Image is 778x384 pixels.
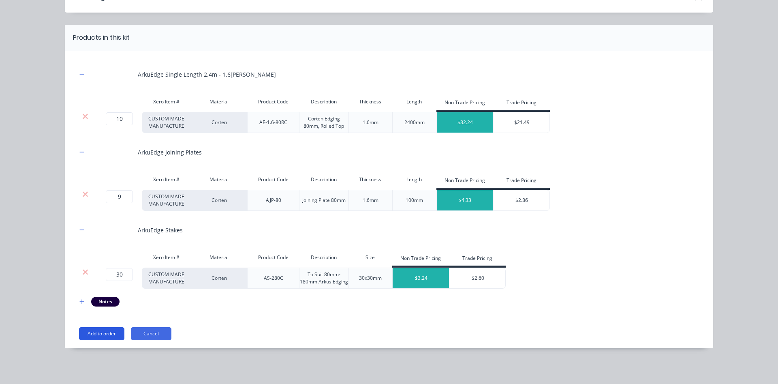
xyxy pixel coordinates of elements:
[247,94,299,110] div: Product Code
[436,174,493,190] div: Non Trade Pricing
[190,249,247,266] div: Material
[449,268,506,288] div: $2.60
[91,297,120,307] div: Notes
[142,94,190,110] div: Xero Item #
[138,148,202,157] div: ArkuEdge Joining Plates
[348,94,393,110] div: Thickness
[392,190,436,211] div: 100mm
[494,190,550,210] div: $2.86
[142,268,190,289] div: CUSTOM MADE MANUFACTURE
[392,172,436,188] div: Length
[348,172,393,188] div: Thickness
[449,251,506,268] div: Trade Pricing
[392,251,449,268] div: Non Trade Pricing
[299,94,348,110] div: Description
[142,112,190,133] div: CUSTOM MADE MANUFACTURE
[247,249,299,266] div: Product Code
[436,96,493,112] div: Non Trade Pricing
[299,190,348,211] div: Joining Plate 80mm
[138,70,276,79] div: ArkuEdge Single Length 2.4m - 1.6[PERSON_NAME]
[190,94,247,110] div: Material
[73,33,130,43] div: Products in this kit
[106,190,133,203] input: ?
[348,249,393,266] div: Size
[392,94,436,110] div: Length
[348,190,393,211] div: 1.6mm
[299,112,348,133] div: Corten Edging 80mm, Rolled Top
[348,268,393,289] div: 30x30mm
[247,190,299,211] div: AJP-80
[437,112,494,133] div: $32.24
[142,172,190,188] div: Xero Item #
[247,172,299,188] div: Product Code
[190,172,247,188] div: Material
[493,96,550,112] div: Trade Pricing
[437,190,494,210] div: $4.33
[190,112,247,133] div: Corten
[392,112,436,133] div: 2400mm
[190,268,247,289] div: Corten
[131,327,171,340] button: Cancel
[106,268,133,281] input: ?
[299,172,348,188] div: Description
[106,112,133,125] input: ?
[79,327,124,340] button: Add to order
[493,174,550,190] div: Trade Pricing
[247,112,299,133] div: AE-1.6-80RC
[299,268,348,289] div: To Suit 80mm-180mm Arkus Edging
[247,268,299,289] div: AS-280C
[299,249,348,266] div: Description
[142,190,190,211] div: CUSTOM MADE MANUFACTURE
[190,190,247,211] div: Corten
[348,112,393,133] div: 1.6mm
[393,268,449,288] div: $3.24
[138,226,183,234] div: ArkuEdge Stakes
[494,112,550,133] div: $21.49
[142,249,190,266] div: Xero Item #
